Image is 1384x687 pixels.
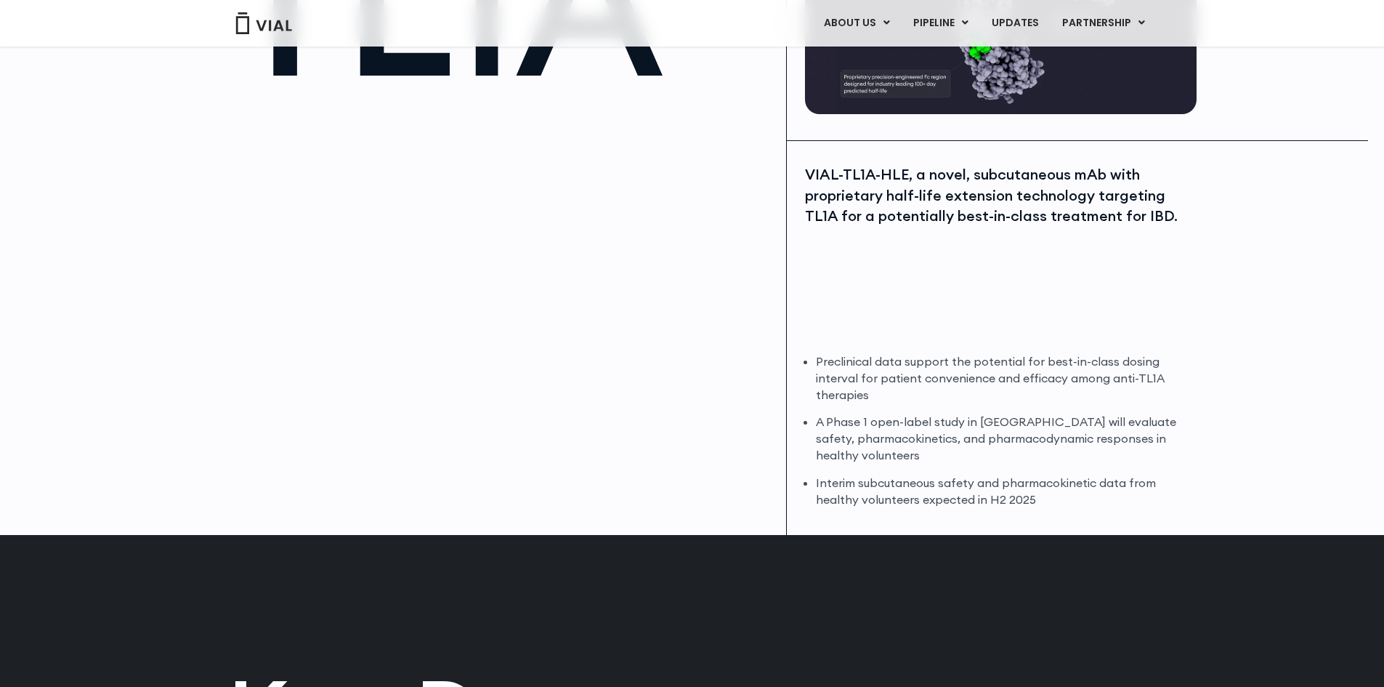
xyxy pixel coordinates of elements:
[812,11,901,36] a: ABOUT USMenu Toggle
[980,11,1050,36] a: UPDATES
[1051,11,1157,36] a: PARTNERSHIPMenu Toggle
[902,11,979,36] a: PIPELINEMenu Toggle
[805,164,1193,227] div: VIAL-TL1A-HLE, a novel, subcutaneous mAb with proprietary half-life extension technology targetin...
[816,475,1193,508] li: Interim subcutaneous safety and pharmacokinetic data from healthy volunteers expected in H2 2025
[235,12,293,34] img: Vial Logo
[816,353,1193,403] li: Preclinical data support the potential for best-in-class dosing interval for patient convenience ...
[816,414,1193,464] li: A Phase 1 open-label study in [GEOGRAPHIC_DATA] will evaluate safety, pharmacokinetics, and pharm...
